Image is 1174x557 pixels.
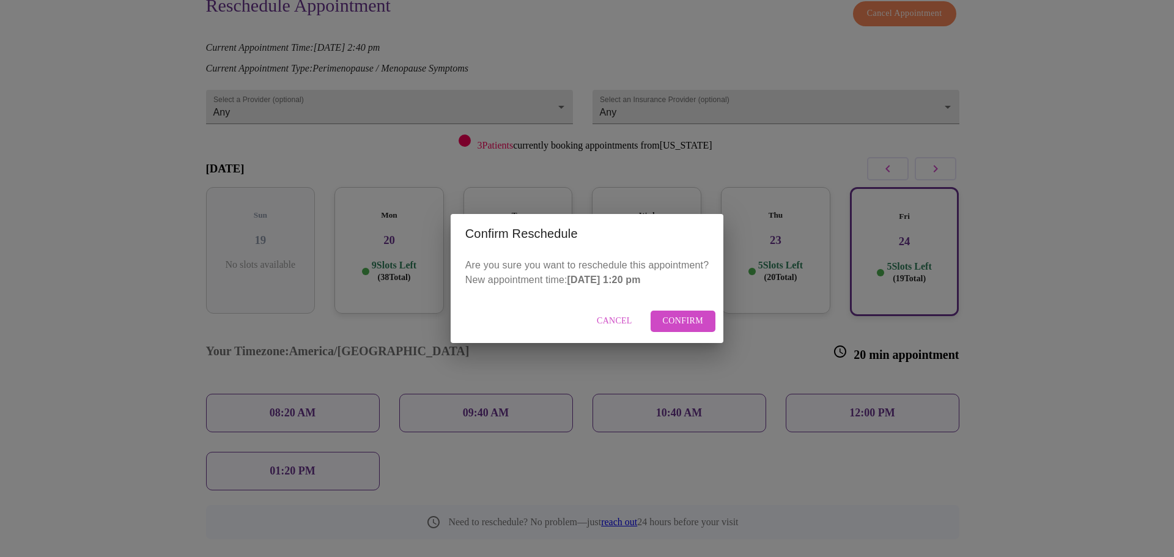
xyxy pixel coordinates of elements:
h2: Confirm Reschedule [465,224,709,243]
span: Confirm [663,314,704,329]
button: Cancel [585,311,644,332]
strong: [DATE] 1:20 pm [567,275,641,285]
span: Cancel [597,314,632,329]
p: Are you sure you want to reschedule this appointment? New appointment time: [465,258,709,287]
button: Confirm [651,311,716,332]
